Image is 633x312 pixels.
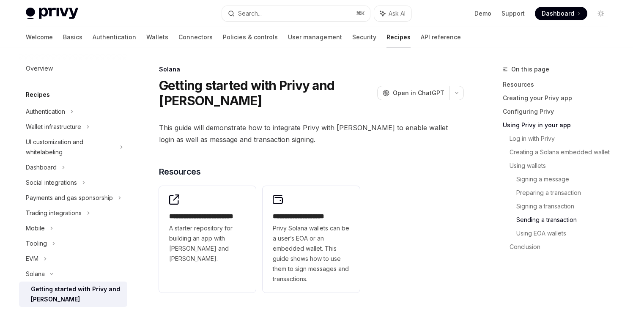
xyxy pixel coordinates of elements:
span: Dashboard [542,9,574,18]
span: Resources [159,166,201,178]
div: Getting started with Privy and [PERSON_NAME] [31,284,122,304]
a: Welcome [26,27,53,47]
a: Creating a Solana embedded wallet [510,145,614,159]
span: ⌘ K [356,10,365,17]
img: light logo [26,8,78,19]
div: Dashboard [26,162,57,172]
a: Connectors [178,27,213,47]
span: Ask AI [389,9,406,18]
div: Overview [26,63,53,74]
a: Log in with Privy [510,132,614,145]
a: Getting started with Privy and [PERSON_NAME] [19,282,127,307]
a: Signing a transaction [516,200,614,213]
button: Open in ChatGPT [377,86,449,100]
span: On this page [511,64,549,74]
span: Open in ChatGPT [393,89,444,97]
a: Sending a transaction [516,213,614,227]
div: Mobile [26,223,45,233]
button: Toggle dark mode [594,7,608,20]
h5: Recipes [26,90,50,100]
a: Recipes [386,27,411,47]
a: Configuring Privy [503,105,614,118]
a: **** **** **** *****Privy Solana wallets can be a user’s EOA or an embedded wallet. This guide sh... [263,186,360,293]
a: Conclusion [510,240,614,254]
h1: Getting started with Privy and [PERSON_NAME] [159,78,374,108]
div: Trading integrations [26,208,82,218]
a: Using EOA wallets [516,227,614,240]
div: Solana [159,65,464,74]
div: Solana [26,269,45,279]
div: UI customization and whitelabeling [26,137,115,157]
div: Social integrations [26,178,77,188]
a: API reference [421,27,461,47]
span: Privy Solana wallets can be a user’s EOA or an embedded wallet. This guide shows how to use them ... [273,223,350,284]
a: Using Privy in your app [503,118,614,132]
a: Wallets [146,27,168,47]
div: Payments and gas sponsorship [26,193,113,203]
span: A starter repository for building an app with [PERSON_NAME] and [PERSON_NAME]. [169,223,246,264]
a: Overview [19,61,127,76]
a: Policies & controls [223,27,278,47]
a: Support [501,9,525,18]
div: EVM [26,254,38,264]
div: Tooling [26,238,47,249]
div: Authentication [26,107,65,117]
div: Wallet infrastructure [26,122,81,132]
a: Authentication [93,27,136,47]
a: Security [352,27,376,47]
a: Resources [503,78,614,91]
a: User management [288,27,342,47]
div: Search... [238,8,262,19]
a: Creating your Privy app [503,91,614,105]
span: This guide will demonstrate how to integrate Privy with [PERSON_NAME] to enable wallet login as w... [159,122,464,145]
button: Ask AI [374,6,411,21]
a: Signing a message [516,172,614,186]
a: Demo [474,9,491,18]
a: Basics [63,27,82,47]
a: Using wallets [510,159,614,172]
a: Dashboard [535,7,587,20]
a: Preparing a transaction [516,186,614,200]
button: Search...⌘K [222,6,370,21]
